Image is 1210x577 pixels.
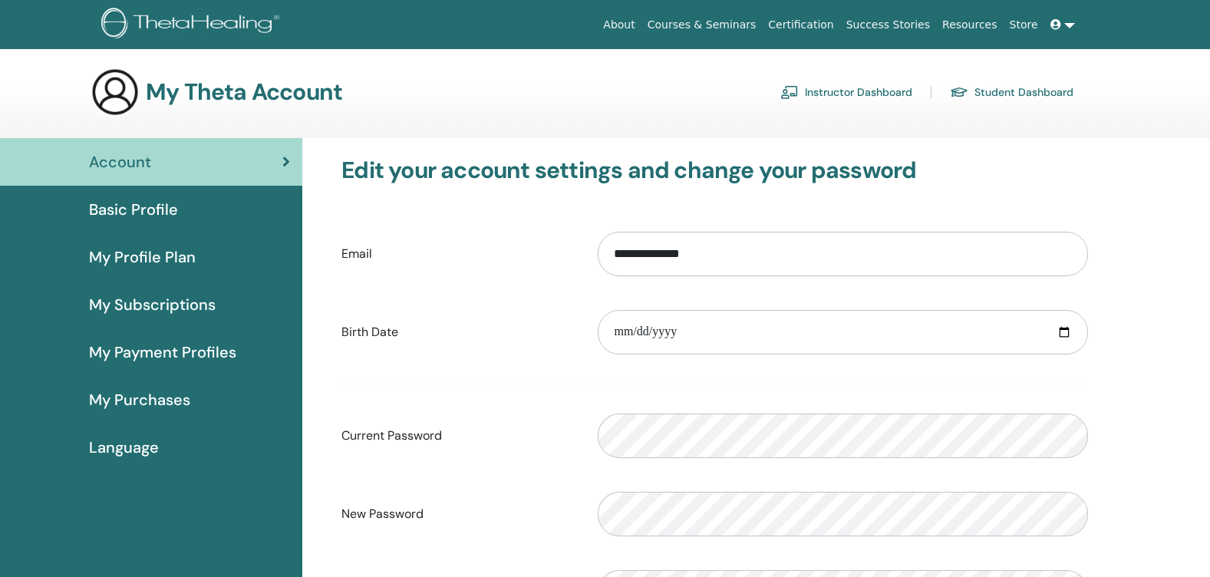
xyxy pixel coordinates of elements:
[89,198,178,221] span: Basic Profile
[1004,11,1044,39] a: Store
[950,80,1073,104] a: Student Dashboard
[341,157,1088,184] h3: Edit your account settings and change your password
[101,8,285,42] img: logo.png
[641,11,763,39] a: Courses & Seminars
[762,11,839,39] a: Certification
[330,421,586,450] label: Current Password
[780,85,799,99] img: chalkboard-teacher.svg
[89,150,151,173] span: Account
[840,11,936,39] a: Success Stories
[89,436,159,459] span: Language
[950,86,968,99] img: graduation-cap.svg
[330,318,586,347] label: Birth Date
[89,293,216,316] span: My Subscriptions
[780,80,912,104] a: Instructor Dashboard
[89,341,236,364] span: My Payment Profiles
[146,78,342,106] h3: My Theta Account
[597,11,641,39] a: About
[330,239,586,269] label: Email
[91,68,140,117] img: generic-user-icon.jpg
[936,11,1004,39] a: Resources
[89,388,190,411] span: My Purchases
[330,500,586,529] label: New Password
[89,246,196,269] span: My Profile Plan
